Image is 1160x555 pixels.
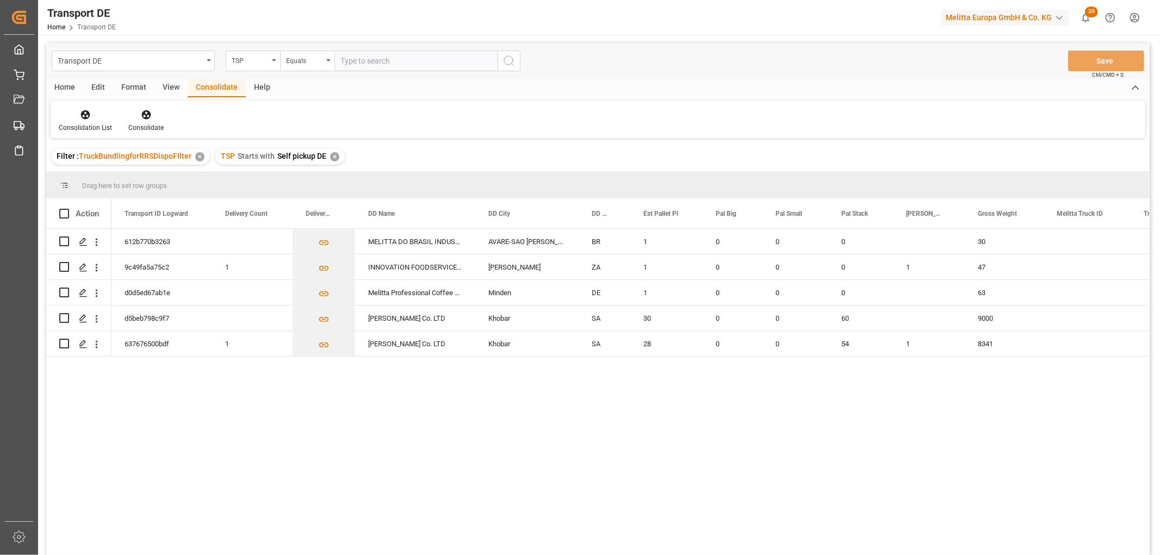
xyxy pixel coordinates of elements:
div: 0 [762,305,828,330]
span: TSP [221,152,235,160]
div: 30 [965,229,1044,254]
div: Consolidate [128,123,164,133]
span: Delivery List [306,210,332,217]
div: 28 [630,331,703,356]
div: 1 [893,331,965,356]
div: 1 [212,254,293,279]
button: open menu [280,51,334,71]
div: SA [579,305,630,330]
div: Edit [83,79,113,97]
span: Pal Stack [841,210,868,217]
div: 0 [828,280,893,305]
div: Help [246,79,278,97]
span: DD City [488,210,510,217]
span: Self pickup DE [277,152,326,160]
div: d0d5ed67ab1e [111,280,212,305]
div: 9c49fa5a75c2 [111,254,212,279]
div: 0 [762,254,828,279]
div: Format [113,79,154,97]
div: [PERSON_NAME] [475,254,579,279]
div: d5beb798c9f7 [111,305,212,330]
div: 0 [762,280,828,305]
span: Pal Big [716,210,736,217]
div: AVARE-SAO [PERSON_NAME] [475,229,579,254]
div: 0 [703,229,762,254]
div: Press SPACE to select this row. [46,254,111,280]
div: 54 [828,331,893,356]
div: Press SPACE to select this row. [46,331,111,357]
div: 0 [828,254,893,279]
span: Starts with [238,152,275,160]
button: search button [498,51,520,71]
div: Consolidation List [59,123,112,133]
a: Home [47,23,65,31]
div: Action [76,209,99,219]
input: Type to search [334,51,498,71]
div: 0 [703,331,762,356]
div: Home [46,79,83,97]
div: 8341 [965,331,1044,356]
div: Melitta Europa GmbH & Co. KG [941,10,1069,26]
div: Consolidate [188,79,246,97]
div: ✕ [330,152,339,161]
div: 637676500bdf [111,331,212,356]
span: Drag here to set row groups [82,182,167,190]
div: MELITTA DO BRASIL INDUSTRIA E [355,229,475,254]
div: BR [579,229,630,254]
div: [PERSON_NAME] Co. LTD [355,331,475,356]
div: TSP [232,53,269,66]
div: ✕ [195,152,204,161]
div: 0 [762,229,828,254]
div: 0 [703,305,762,330]
div: 612b770b3263 [111,229,212,254]
div: 0 [703,254,762,279]
div: 1 [630,280,703,305]
div: View [154,79,188,97]
div: ZA [579,254,630,279]
span: Gross Weight [978,210,1017,217]
div: INNOVATION FOODSERVICE (PTY) LTD [355,254,475,279]
span: Filter : [57,152,79,160]
div: 47 [965,254,1044,279]
button: Melitta Europa GmbH & Co. KG [941,7,1074,28]
span: TruckBundlingforRRSDispoFIlter [79,152,191,160]
span: [PERSON_NAME] [906,210,942,217]
button: open menu [226,51,280,71]
div: 1 [893,254,965,279]
span: Est Pallet Pl [643,210,678,217]
div: 60 [828,305,893,330]
span: Pal Small [776,210,802,217]
div: 1 [630,229,703,254]
button: Save [1068,51,1144,71]
div: 0 [703,280,762,305]
div: Transport DE [47,5,116,21]
div: DE [579,280,630,305]
div: Press SPACE to select this row. [46,280,111,305]
div: Khobar [475,305,579,330]
div: SA [579,331,630,356]
div: 63 [965,280,1044,305]
div: Minden [475,280,579,305]
div: Melitta Professional Coffee Solutio [355,280,475,305]
button: Help Center [1098,5,1122,30]
span: DD Country [592,210,607,217]
div: 30 [630,305,703,330]
span: 20 [1085,7,1098,17]
button: open menu [52,51,215,71]
div: 0 [828,229,893,254]
div: 9000 [965,305,1044,330]
span: Ctrl/CMD + S [1092,71,1124,79]
div: [PERSON_NAME] Co. LTD [355,305,475,330]
div: Press SPACE to select this row. [46,229,111,254]
div: 1 [630,254,703,279]
div: Press SPACE to select this row. [46,305,111,331]
span: Transport ID Logward [125,210,188,217]
div: 0 [762,331,828,356]
button: show 20 new notifications [1074,5,1098,30]
div: Equals [286,53,323,66]
div: Transport DE [58,53,203,67]
div: Khobar [475,331,579,356]
span: DD Name [368,210,395,217]
span: Delivery Count [225,210,268,217]
div: 1 [212,331,293,356]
